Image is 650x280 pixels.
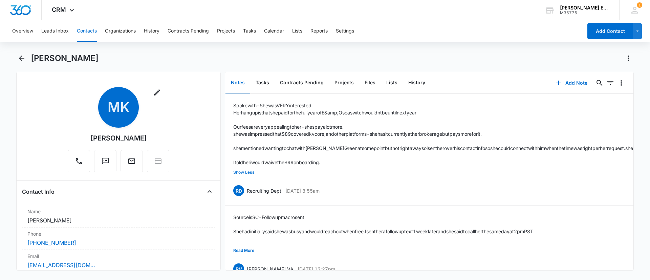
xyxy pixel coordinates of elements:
[381,72,403,93] button: Lists
[560,5,609,10] div: account name
[98,87,139,128] span: MK
[94,150,116,172] button: Text
[616,78,627,88] button: Overflow Menu
[27,261,95,269] a: [EMAIL_ADDRESS][DOMAIN_NAME]
[27,230,210,237] label: Phone
[52,6,66,13] span: CRM
[90,133,147,143] div: [PERSON_NAME]
[637,2,642,8] span: 1
[22,205,215,228] div: Name[PERSON_NAME]
[22,228,215,250] div: Phone[PHONE_NUMBER]
[587,23,633,39] button: Add Contact
[359,72,381,93] button: Files
[22,188,55,196] h4: Contact Info
[298,265,335,273] p: [DATE] 12:27pm
[336,20,354,42] button: Settings
[233,263,244,274] span: RV
[329,72,359,93] button: Projects
[233,185,244,196] span: RD
[168,20,209,42] button: Contracts Pending
[233,242,533,249] p: I assigned AA
[264,20,284,42] button: Calendar
[233,214,533,221] p: Source is SC- Follow up macro sent
[121,160,143,166] a: Email
[233,244,254,257] button: Read More
[637,2,642,8] div: notifications count
[27,208,210,215] label: Name
[247,265,294,273] p: [PERSON_NAME] VA
[121,150,143,172] button: Email
[77,20,97,42] button: Contacts
[233,228,533,235] p: She had initially said she was busy and would reach out when free. I sent her a follow up text 1 ...
[12,20,33,42] button: Overview
[68,150,90,172] button: Call
[27,239,76,247] a: [PHONE_NUMBER]
[16,53,27,64] button: Back
[94,160,116,166] a: Text
[225,72,250,93] button: Notes
[22,250,215,272] div: Email[EMAIL_ADDRESS][DOMAIN_NAME]
[243,20,256,42] button: Tasks
[594,78,605,88] button: Search...
[549,75,594,91] button: Add Note
[204,186,215,197] button: Close
[247,187,281,194] p: Recruiting Dept
[292,20,302,42] button: Lists
[144,20,159,42] button: History
[31,53,99,63] h1: [PERSON_NAME]
[217,20,235,42] button: Projects
[68,160,90,166] a: Call
[310,20,328,42] button: Reports
[41,20,69,42] button: Leads Inbox
[27,216,210,224] dd: [PERSON_NAME]
[623,53,634,64] button: Actions
[27,253,210,260] label: Email
[285,187,320,194] p: [DATE] 8:55am
[403,72,431,93] button: History
[560,10,609,15] div: account id
[250,72,275,93] button: Tasks
[275,72,329,93] button: Contracts Pending
[233,166,255,179] button: Show Less
[105,20,136,42] button: Organizations
[605,78,616,88] button: Filters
